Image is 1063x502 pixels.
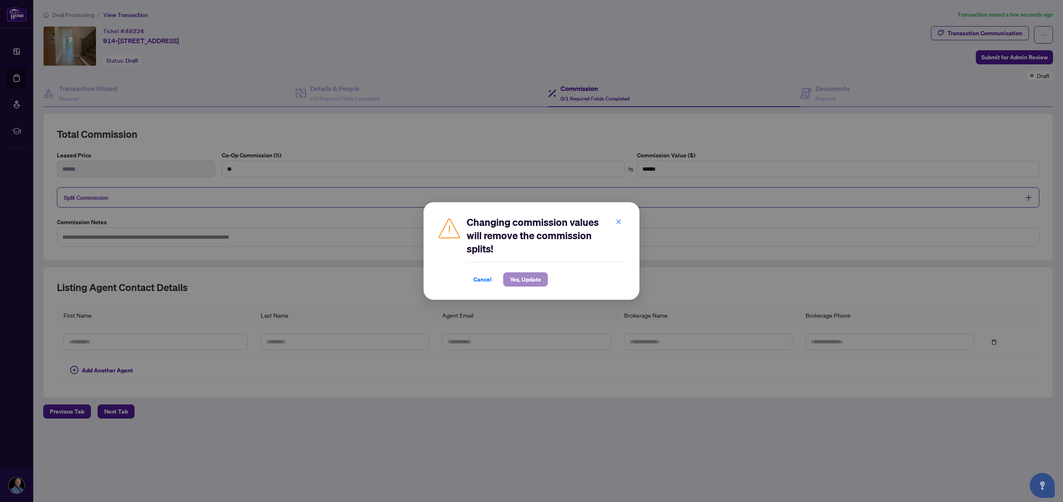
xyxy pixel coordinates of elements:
[437,215,462,240] img: Caution Icon
[473,273,492,286] span: Cancel
[503,272,548,287] button: Yes, Update
[467,272,498,287] button: Cancel
[510,273,541,286] span: Yes, Update
[467,215,626,255] h2: Changing commission values will remove the commission splits!
[1030,473,1055,498] button: Open asap
[616,219,622,225] span: close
